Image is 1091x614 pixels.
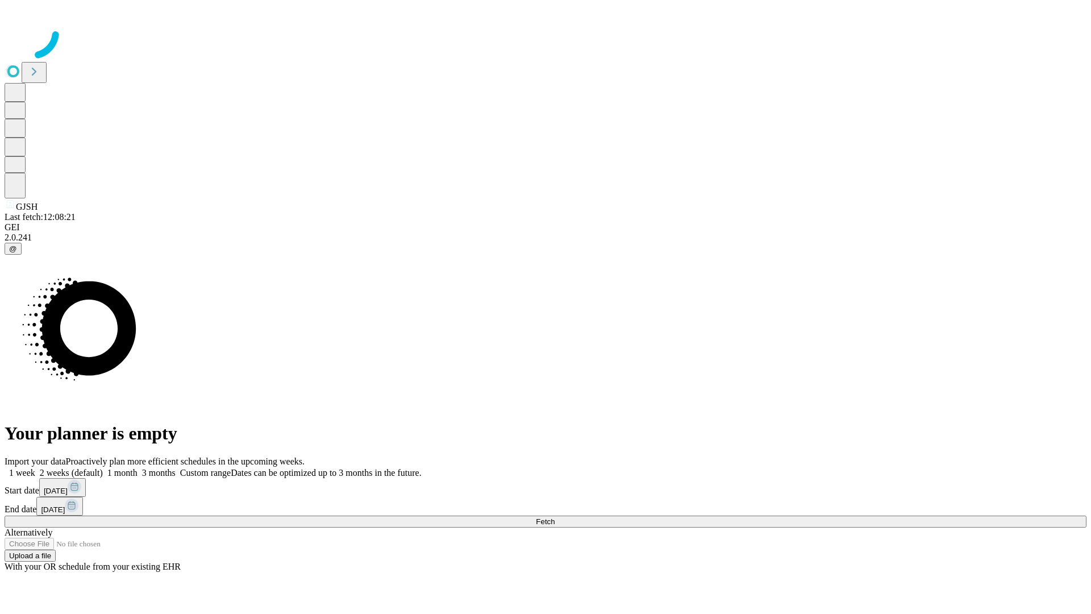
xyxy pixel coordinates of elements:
[5,516,1086,528] button: Fetch
[5,457,66,466] span: Import your data
[9,244,17,253] span: @
[5,423,1086,444] h1: Your planner is empty
[5,243,22,255] button: @
[36,497,83,516] button: [DATE]
[231,468,421,478] span: Dates can be optimized up to 3 months in the future.
[5,478,1086,497] div: Start date
[41,505,65,514] span: [DATE]
[66,457,305,466] span: Proactively plan more efficient schedules in the upcoming weeks.
[5,550,56,562] button: Upload a file
[39,478,86,497] button: [DATE]
[180,468,231,478] span: Custom range
[5,497,1086,516] div: End date
[5,212,76,222] span: Last fetch: 12:08:21
[44,487,68,495] span: [DATE]
[5,528,52,537] span: Alternatively
[5,222,1086,233] div: GEI
[107,468,138,478] span: 1 month
[142,468,176,478] span: 3 months
[5,233,1086,243] div: 2.0.241
[16,202,38,211] span: GJSH
[536,517,555,526] span: Fetch
[40,468,103,478] span: 2 weeks (default)
[9,468,35,478] span: 1 week
[5,562,181,571] span: With your OR schedule from your existing EHR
